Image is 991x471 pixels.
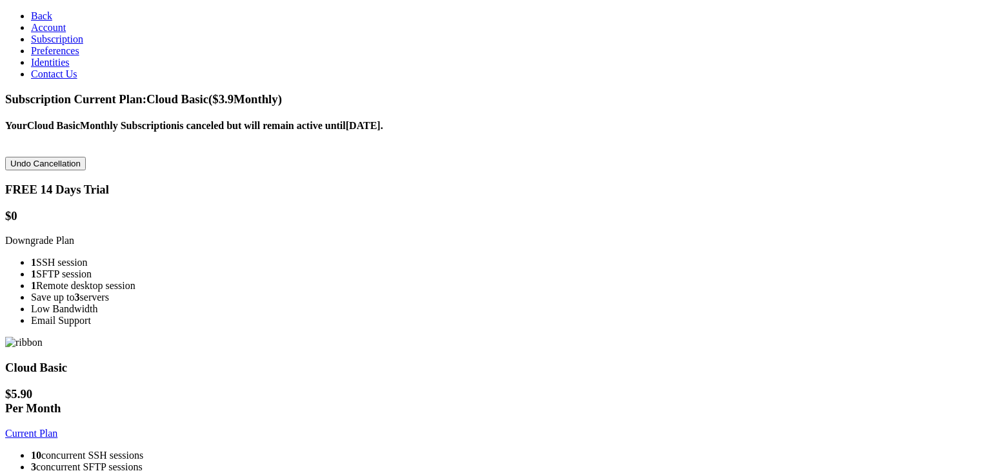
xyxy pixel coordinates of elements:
strong: 1 [31,257,36,268]
li: SFTP session [31,268,986,280]
h3: Cloud Basic [5,361,986,375]
img: ribbon [5,337,43,348]
a: Downgrade Plan [5,235,74,246]
a: Current Plan [5,428,57,439]
li: SSH session [31,257,986,268]
h1: $ 5.90 [5,387,986,416]
div: Per Month [5,401,986,416]
li: Email Support [31,315,986,326]
a: Account [31,22,66,33]
b: Cloud Basic Monthly Subscription [27,120,177,131]
a: Preferences [31,45,79,56]
button: Undo Cancellation [5,157,86,170]
a: Subscription [31,34,83,45]
a: Identities [31,57,70,68]
strong: 3 [75,292,80,303]
li: Save up to servers [31,292,986,303]
h4: Your is canceled but will remain active until [DATE] . [5,120,986,132]
h1: $0 [5,209,986,223]
strong: 10 [31,450,41,461]
h3: Subscription [5,92,986,106]
a: Back [31,10,52,21]
strong: 1 [31,268,36,279]
span: Current Plan: Cloud Basic ($ 3.9 Monthly) [74,92,282,106]
h3: FREE 14 Days Trial [5,183,986,197]
li: concurrent SSH sessions [31,450,986,461]
strong: 1 [31,280,36,291]
li: Remote desktop session [31,280,986,292]
a: Contact Us [31,68,77,79]
li: Low Bandwidth [31,303,986,315]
